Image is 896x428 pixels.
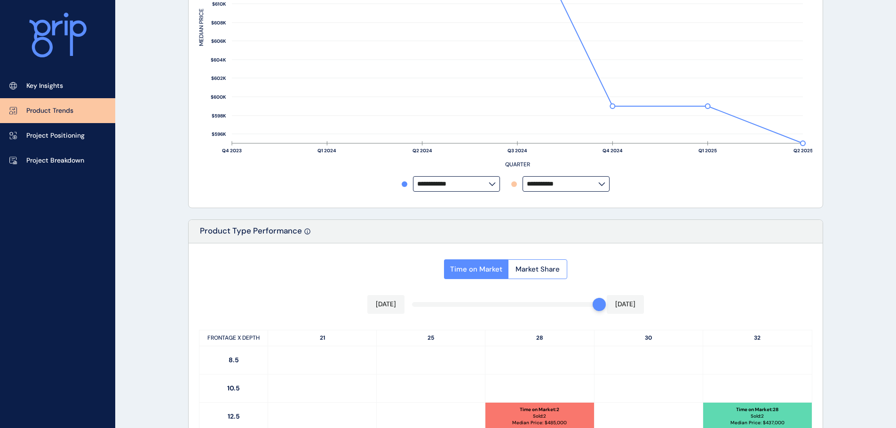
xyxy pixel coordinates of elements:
text: MEDIAN PRICE [198,8,205,46]
p: 32 [703,330,812,346]
button: Market Share [508,259,567,279]
text: $602K [211,75,226,81]
p: [DATE] [615,300,635,309]
span: Time on Market [450,265,502,274]
text: $610K [212,1,226,7]
text: $604K [211,57,226,63]
button: Time on Market [444,259,508,279]
p: 21 [268,330,377,346]
p: Time on Market : 2 [520,406,559,413]
p: Product Type Performance [200,226,302,243]
text: Q3 2024 [507,148,527,154]
text: Q2 2025 [793,148,813,154]
text: $600K [211,94,226,100]
text: Q4 2024 [603,148,623,154]
p: Sold: 2 [533,413,546,420]
p: Key Insights [26,81,63,91]
text: Q2 2024 [412,148,432,154]
p: FRONTAGE X DEPTH [199,330,268,346]
p: Product Trends [26,106,73,116]
p: 30 [595,330,703,346]
p: Project Positioning [26,131,85,140]
text: $596K [212,131,226,137]
p: 10.5 [199,374,268,402]
text: $598K [212,113,226,119]
p: 25 [377,330,485,346]
text: Q1 2025 [698,148,717,154]
p: Project Breakdown [26,156,84,165]
p: Median Price: $ 485,000 [512,420,567,426]
text: QUARTER [505,161,530,168]
p: [DATE] [376,300,396,309]
p: 28 [485,330,594,346]
p: Sold: 2 [751,413,764,420]
text: $606K [211,38,226,44]
p: Time on Market : 28 [736,406,778,413]
span: Market Share [515,265,560,274]
text: Q1 2024 [317,148,336,154]
text: $608K [211,20,226,26]
p: Median Price: $ 437,000 [730,420,785,426]
p: 8.5 [199,346,268,374]
text: Q4 2023 [222,148,242,154]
